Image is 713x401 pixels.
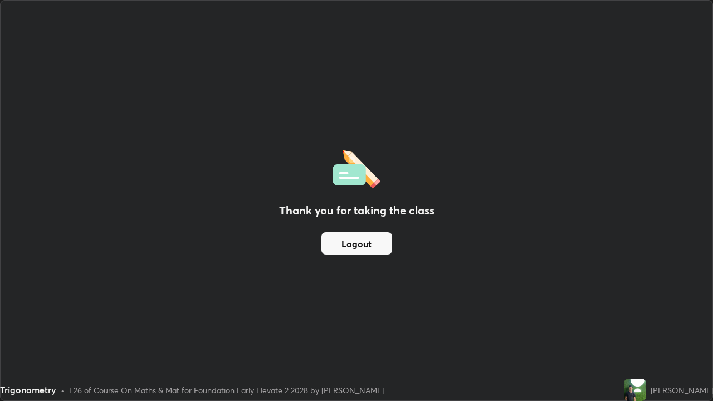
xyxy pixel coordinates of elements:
button: Logout [321,232,392,255]
img: offlineFeedback.1438e8b3.svg [333,146,380,189]
div: [PERSON_NAME] [651,384,713,396]
div: L26 of Course On Maths & Mat for Foundation Early Elevate 2 2028 by [PERSON_NAME] [69,384,384,396]
img: 07af4a6ca9dc4f72ab9e6df0c4dce46d.jpg [624,379,646,401]
h2: Thank you for taking the class [279,202,434,219]
div: • [61,384,65,396]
